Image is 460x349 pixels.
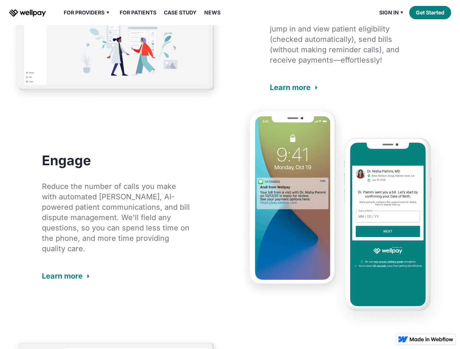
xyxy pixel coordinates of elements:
img: Made in Webflow [410,337,453,342]
a: Learn more [42,267,89,285]
a: Learn more [270,79,317,96]
div: Reduce the number of calls you make with automated [PERSON_NAME], AI-powered patient communicatio... [42,181,190,254]
a: News [200,8,225,17]
a: Case Study [159,8,201,17]
a: For Patients [115,8,161,17]
a: Get Started [409,6,451,19]
a: home [9,8,46,17]
div: Learn more [270,82,311,93]
div: Learn more [42,271,83,281]
div: Sign in [375,8,410,17]
div: For Providers [59,8,115,17]
h3: Engage [42,153,190,168]
div: Sign in [379,8,399,17]
div: For Providers [64,8,105,17]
